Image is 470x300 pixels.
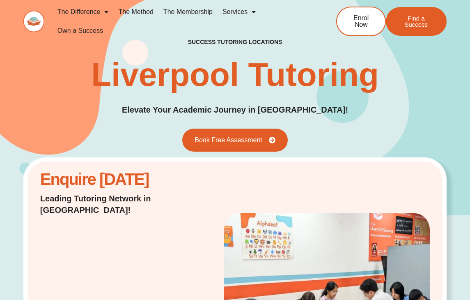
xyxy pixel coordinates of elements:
[182,129,288,152] a: Book Free Assessment
[40,193,175,216] p: Leading Tutoring Network in [GEOGRAPHIC_DATA]!
[398,15,434,28] span: Find a Success
[53,21,108,40] a: Own a Success
[195,137,262,143] span: Book Free Assessment
[113,2,158,21] a: The Method
[349,15,373,28] span: Enrol Now
[53,2,312,40] nav: Menu
[158,2,218,21] a: The Membership
[91,58,379,91] h1: Liverpool Tutoring
[122,104,348,116] p: Elevate Your Academic Journey in [GEOGRAPHIC_DATA]!
[218,2,261,21] a: Services
[53,2,114,21] a: The Difference
[336,7,386,36] a: Enrol Now
[40,174,175,185] h2: Enquire [DATE]
[386,7,447,36] a: Find a Success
